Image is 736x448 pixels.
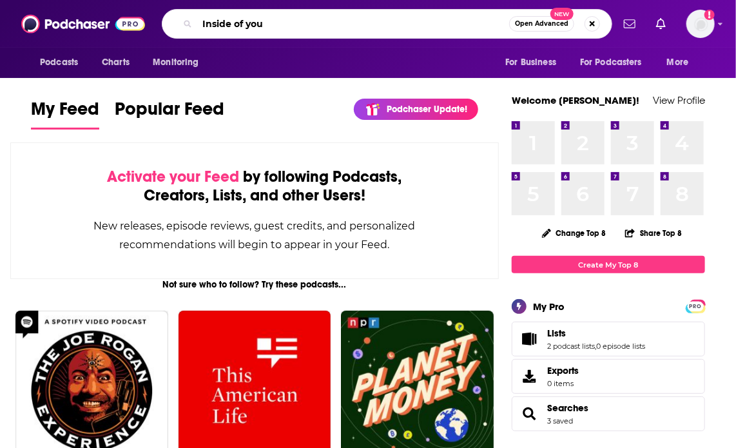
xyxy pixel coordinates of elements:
[509,16,574,32] button: Open AdvancedNew
[686,10,715,38] button: Show profile menu
[667,54,689,72] span: More
[496,50,572,75] button: open menu
[547,365,579,376] span: Exports
[102,54,130,72] span: Charts
[197,14,509,34] input: Search podcasts, credits, & more...
[619,13,641,35] a: Show notifications dropdown
[572,50,661,75] button: open menu
[75,168,434,205] div: by following Podcasts, Creators, Lists, and other Users!
[547,327,566,339] span: Lists
[107,167,239,186] span: Activate your Feed
[550,8,574,20] span: New
[686,10,715,38] img: User Profile
[658,50,705,75] button: open menu
[75,217,434,254] div: New releases, episode reviews, guest credits, and personalized recommendations will begin to appe...
[547,379,579,388] span: 0 items
[686,10,715,38] span: Logged in as gbrussel
[688,301,703,311] a: PRO
[595,342,596,351] span: ,
[512,256,705,273] a: Create My Top 8
[153,54,199,72] span: Monitoring
[387,104,468,115] p: Podchaser Update!
[115,98,224,128] span: Popular Feed
[512,94,639,106] a: Welcome [PERSON_NAME]!
[512,359,705,394] a: Exports
[533,300,565,313] div: My Pro
[40,54,78,72] span: Podcasts
[31,98,99,128] span: My Feed
[547,416,573,425] a: 3 saved
[534,225,614,241] button: Change Top 8
[162,9,612,39] div: Search podcasts, credits, & more...
[580,54,642,72] span: For Podcasters
[10,279,499,290] div: Not sure who to follow? Try these podcasts...
[115,98,224,130] a: Popular Feed
[516,330,542,348] a: Lists
[512,396,705,431] span: Searches
[547,327,645,339] a: Lists
[704,10,715,20] svg: Add a profile image
[688,302,703,311] span: PRO
[31,98,99,130] a: My Feed
[547,342,595,351] a: 2 podcast lists
[21,12,145,36] img: Podchaser - Follow, Share and Rate Podcasts
[512,322,705,356] span: Lists
[625,220,683,246] button: Share Top 8
[516,405,542,423] a: Searches
[505,54,556,72] span: For Business
[144,50,215,75] button: open menu
[31,50,95,75] button: open menu
[515,21,568,27] span: Open Advanced
[651,13,671,35] a: Show notifications dropdown
[516,367,542,385] span: Exports
[547,402,588,414] a: Searches
[653,94,705,106] a: View Profile
[93,50,137,75] a: Charts
[596,342,645,351] a: 0 episode lists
